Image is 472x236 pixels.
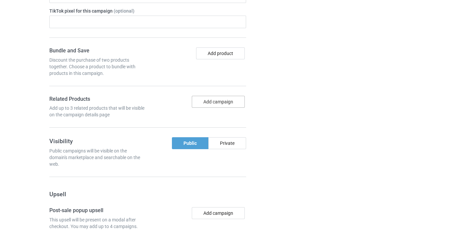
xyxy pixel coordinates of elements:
h4: Bundle and Save [49,47,145,54]
button: Add product [196,47,245,59]
h4: Post-sale popup upsell [49,207,145,214]
h3: Visibility [49,137,145,145]
div: Public [172,137,208,149]
div: Private [208,137,246,149]
button: Add campaign [192,96,245,108]
div: This upsell will be present on a modal after checkout. You may add up to 4 campaigns. [49,216,145,230]
h4: Related Products [49,96,145,103]
h3: Upsell [49,190,246,198]
div: Discount the purchase of two products together. Choose a product to bundle with products in this ... [49,57,145,77]
button: Add campaign [192,207,245,219]
span: (optional) [114,8,134,14]
label: TikTok pixel for this campaign [49,8,246,14]
div: Public campaigns will be visible on the domain's marketplace and searchable on the web. [49,147,145,167]
div: Add up to 3 related products that will be visible on the campaign details page [49,105,145,118]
